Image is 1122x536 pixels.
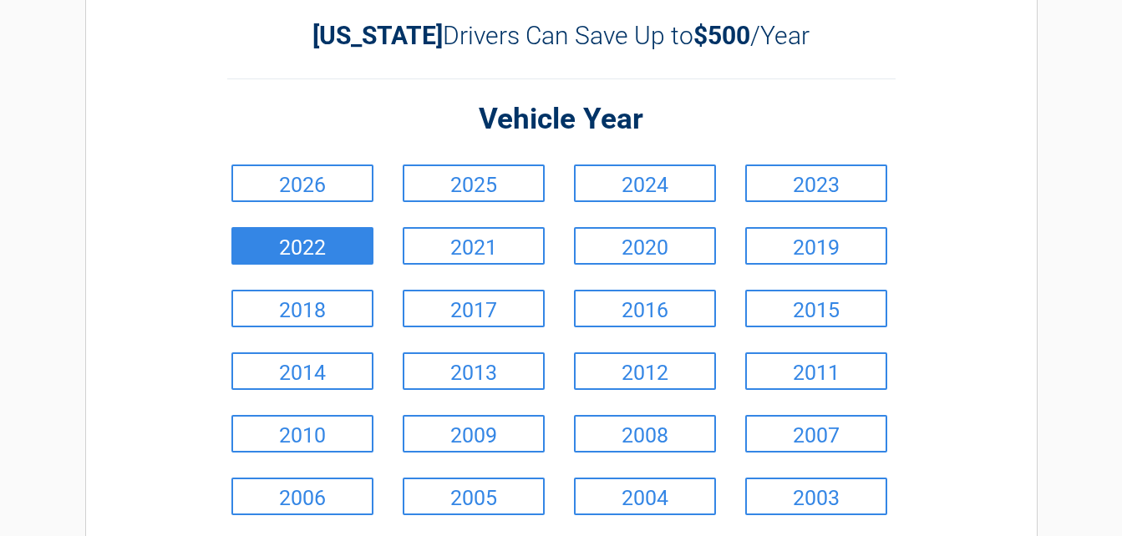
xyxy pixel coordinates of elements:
[403,290,545,327] a: 2017
[745,415,887,453] a: 2007
[574,164,716,202] a: 2024
[574,415,716,453] a: 2008
[403,478,545,515] a: 2005
[312,21,443,50] b: [US_STATE]
[231,352,373,390] a: 2014
[231,227,373,265] a: 2022
[403,352,545,390] a: 2013
[693,21,750,50] b: $500
[745,164,887,202] a: 2023
[231,478,373,515] a: 2006
[745,290,887,327] a: 2015
[745,352,887,390] a: 2011
[403,227,545,265] a: 2021
[231,290,373,327] a: 2018
[403,164,545,202] a: 2025
[574,227,716,265] a: 2020
[227,100,896,139] h2: Vehicle Year
[745,478,887,515] a: 2003
[745,227,887,265] a: 2019
[574,478,716,515] a: 2004
[574,352,716,390] a: 2012
[227,21,896,50] h2: Drivers Can Save Up to /Year
[231,164,373,202] a: 2026
[403,415,545,453] a: 2009
[574,290,716,327] a: 2016
[231,415,373,453] a: 2010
